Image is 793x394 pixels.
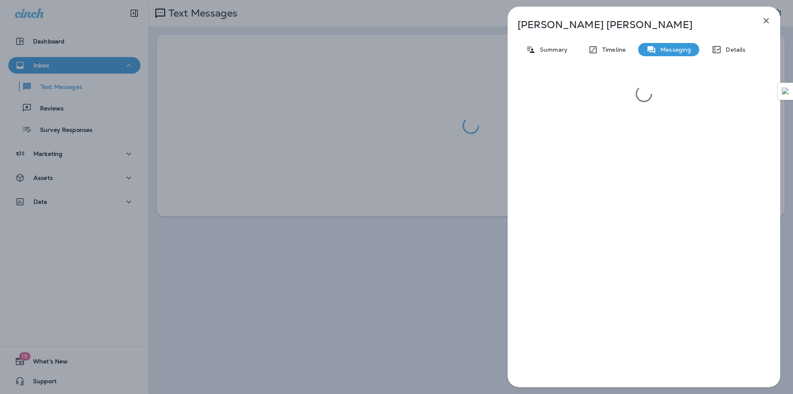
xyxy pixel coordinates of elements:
p: Messaging [656,46,691,53]
img: Detect Auto [782,88,789,95]
p: Timeline [598,46,626,53]
p: Details [722,46,746,53]
p: [PERSON_NAME] [PERSON_NAME] [518,19,743,31]
p: Summary [536,46,567,53]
